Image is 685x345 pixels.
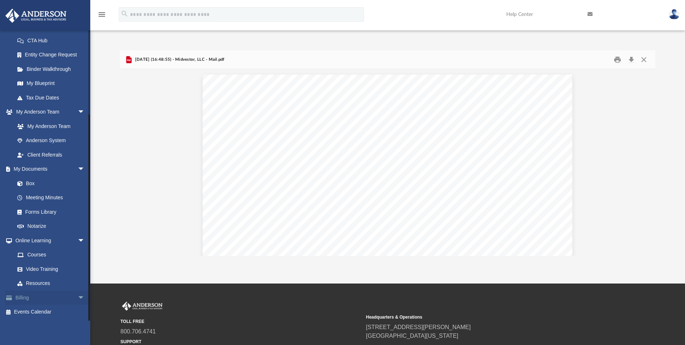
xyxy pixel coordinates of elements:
span: [DATE] (16:48:55) - Midvestor, LLC - Mail.pdf [133,56,224,63]
a: Billingarrow_drop_down [5,290,96,305]
a: Video Training [10,262,88,276]
a: Anderson System [10,133,92,148]
a: menu [97,14,106,19]
small: SUPPORT [121,338,361,345]
a: Binder Walkthrough [10,62,96,76]
button: Download [625,54,638,65]
i: menu [97,10,106,19]
a: CTA Hub [10,33,96,48]
div: File preview [120,69,655,256]
a: Notarize [10,219,92,234]
a: Online Learningarrow_drop_down [5,233,92,248]
a: [GEOGRAPHIC_DATA][US_STATE] [366,333,459,339]
button: Print [610,54,625,65]
small: Headquarters & Operations [366,314,607,320]
span: arrow_drop_down [78,290,92,305]
a: Box [10,176,88,191]
a: My Anderson Teamarrow_drop_down [5,105,92,119]
button: Close [637,54,650,65]
a: My Blueprint [10,76,92,91]
a: Events Calendar [5,305,96,319]
a: [STREET_ADDRESS][PERSON_NAME] [366,324,471,330]
img: Anderson Advisors Platinum Portal [3,9,69,23]
span: arrow_drop_down [78,162,92,177]
a: Courses [10,248,92,262]
a: Client Referrals [10,148,92,162]
img: Anderson Advisors Platinum Portal [121,302,164,311]
a: Meeting Minutes [10,191,92,205]
a: Forms Library [10,205,88,219]
a: Tax Due Dates [10,90,96,105]
div: Document Viewer [120,69,655,256]
a: Entity Change Request [10,48,96,62]
div: Preview [120,50,655,256]
span: arrow_drop_down [78,105,92,120]
i: search [121,10,129,18]
a: Resources [10,276,92,291]
small: TOLL FREE [121,318,361,325]
img: User Pic [669,9,680,20]
a: My Anderson Team [10,119,88,133]
span: arrow_drop_down [78,233,92,248]
a: 800.706.4741 [121,328,156,335]
a: My Documentsarrow_drop_down [5,162,92,176]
